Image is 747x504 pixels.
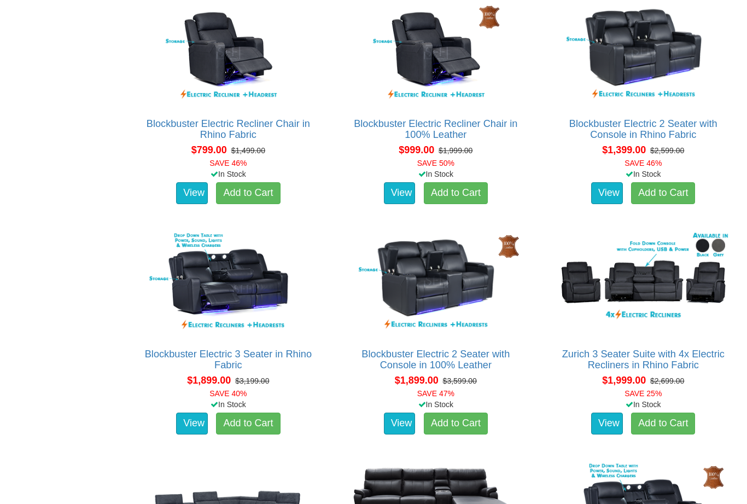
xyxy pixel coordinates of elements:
[546,169,741,179] div: In Stock
[131,399,326,410] div: In Stock
[384,182,416,204] a: View
[216,413,280,435] a: Add to Cart
[139,228,318,337] img: Blockbuster Electric 3 Seater in Rhino Fabric
[602,144,646,155] span: $1,399.00
[145,349,312,370] a: Blockbuster Electric 3 Seater in Rhino Fabric
[231,146,265,155] del: $1,499.00
[216,182,280,204] a: Add to Cart
[424,413,488,435] a: Add to Cart
[176,413,208,435] a: View
[439,146,472,155] del: $1,999.00
[209,159,247,167] font: SAVE 46%
[395,375,439,386] span: $1,899.00
[147,118,310,140] a: Blockbuster Electric Recliner Chair in Rhino Fabric
[443,376,477,385] del: $3,599.00
[650,376,684,385] del: $2,699.00
[209,389,247,398] font: SAVE 40%
[591,182,623,204] a: View
[346,228,525,337] img: Blockbuster Electric 2 Seater with Console in 100% Leather
[591,413,623,435] a: View
[546,399,741,410] div: In Stock
[625,389,662,398] font: SAVE 25%
[235,376,269,385] del: $3,199.00
[384,413,416,435] a: View
[176,182,208,204] a: View
[338,169,533,179] div: In Stock
[338,399,533,410] div: In Stock
[625,159,662,167] font: SAVE 46%
[554,228,733,337] img: Zurich 3 Seater Suite with 4x Electric Recliners in Rhino Fabric
[191,144,227,155] span: $799.00
[361,349,510,370] a: Blockbuster Electric 2 Seater with Console in 100% Leather
[631,413,695,435] a: Add to Cart
[187,375,231,386] span: $1,899.00
[399,144,434,155] span: $999.00
[569,118,717,140] a: Blockbuster Electric 2 Seater with Console in Rhino Fabric
[131,169,326,179] div: In Stock
[650,146,684,155] del: $2,599.00
[602,375,646,386] span: $1,999.00
[424,182,488,204] a: Add to Cart
[417,159,454,167] font: SAVE 50%
[631,182,695,204] a: Add to Cart
[562,349,725,370] a: Zurich 3 Seater Suite with 4x Electric Recliners in Rhino Fabric
[417,389,454,398] font: SAVE 47%
[354,118,517,140] a: Blockbuster Electric Recliner Chair in 100% Leather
